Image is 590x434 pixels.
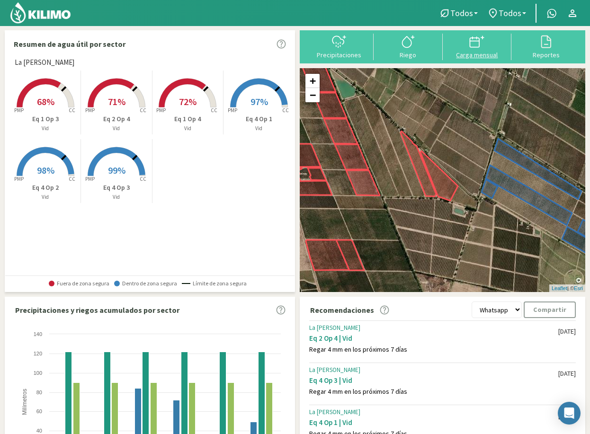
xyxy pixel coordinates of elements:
tspan: PMP [85,176,95,182]
text: 60 [36,408,42,414]
div: Eq 2 Op 4 | Vid [309,334,558,343]
p: Eq 4 Op 1 [223,114,295,124]
tspan: PMP [14,176,23,182]
tspan: CC [140,176,146,182]
div: Regar 4 mm en los próximos 7 días [309,388,558,396]
div: La [PERSON_NAME] [309,366,558,374]
text: 100 [34,370,42,376]
a: Leaflet [552,285,567,291]
p: Resumen de agua útil por sector [14,38,125,50]
p: Eq 1 Op 4 [152,114,223,124]
text: 80 [36,390,42,395]
span: 72% [179,96,197,107]
div: Riego [376,52,440,58]
p: Eq 4 Op 2 [10,183,80,193]
span: Límite de zona segura [182,280,247,287]
div: La [PERSON_NAME] [309,408,558,416]
tspan: PMP [156,107,166,114]
tspan: CC [140,107,146,114]
text: 120 [34,351,42,356]
p: Vid [81,193,152,201]
span: 97% [250,96,268,107]
p: Eq 1 Op 3 [10,114,80,124]
text: Milímetros [21,389,28,415]
p: Recomendaciones [310,304,374,316]
p: Vid [10,193,80,201]
tspan: CC [282,107,289,114]
div: Eq 4 Op 1 | Vid [309,418,558,427]
text: 40 [36,428,42,434]
div: [DATE] [558,328,576,336]
tspan: CC [69,176,75,182]
span: 71% [108,96,125,107]
p: Vid [223,124,295,133]
div: Eq 4 Op 3 | Vid [309,376,558,385]
p: Vid [152,124,223,133]
button: Reportes [511,34,581,59]
div: Carga mensual [446,52,509,58]
img: Kilimo [9,1,72,24]
p: Eq 2 Op 4 [81,114,152,124]
tspan: CC [211,107,217,114]
span: Fuera de zona segura [49,280,109,287]
div: Reportes [514,52,578,58]
span: La [PERSON_NAME] [15,57,74,68]
span: 68% [37,96,54,107]
p: Vid [81,124,152,133]
span: 99% [108,164,125,176]
a: Zoom in [305,74,320,88]
span: Dentro de zona segura [114,280,177,287]
div: Open Intercom Messenger [558,402,581,425]
p: Vid [10,124,80,133]
a: Zoom out [305,88,320,102]
tspan: PMP [85,107,95,114]
div: La [PERSON_NAME] [309,324,558,332]
button: Riego [374,34,443,59]
div: Precipitaciones [307,52,371,58]
tspan: PMP [228,107,237,114]
tspan: PMP [14,107,23,114]
button: Carga mensual [443,34,512,59]
button: Precipitaciones [304,34,374,59]
div: [DATE] [558,370,576,378]
tspan: CC [69,107,75,114]
div: Regar 4 mm en los próximos 7 días [309,345,558,354]
div: | © [549,284,585,292]
span: Todos [450,8,473,18]
p: Precipitaciones y riegos acumulados por sector [15,304,179,316]
span: 98% [37,164,54,176]
span: Todos [499,8,521,18]
p: Eq 4 Op 3 [81,183,152,193]
text: 140 [34,331,42,337]
a: Esri [574,285,583,291]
